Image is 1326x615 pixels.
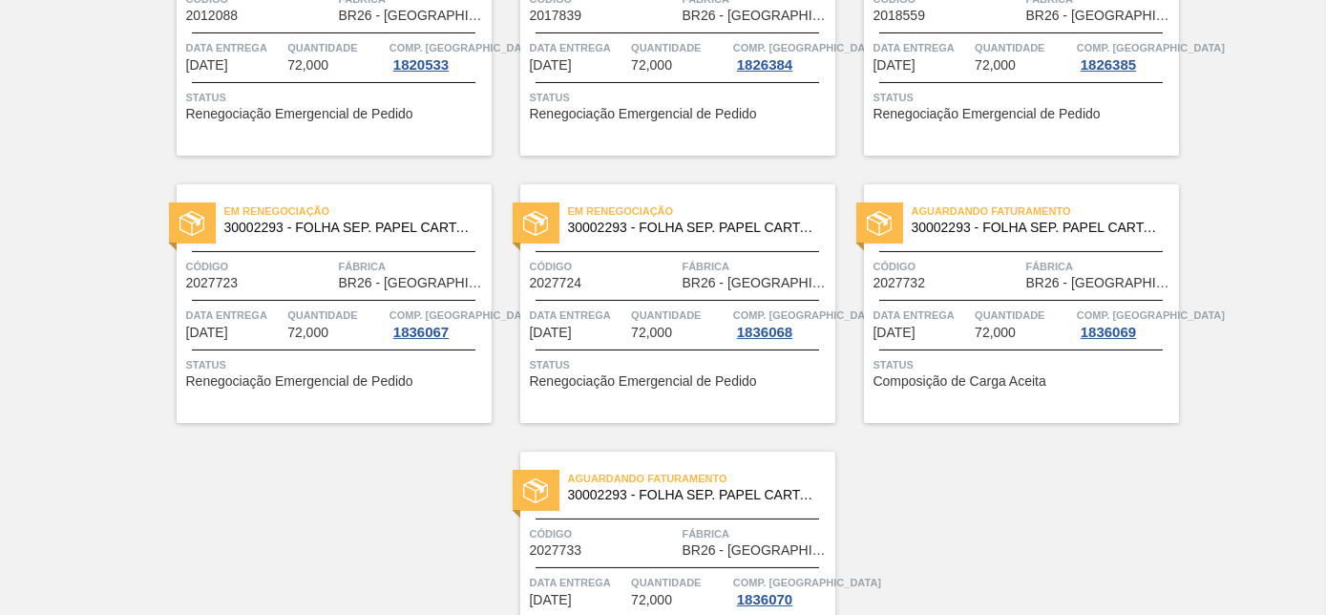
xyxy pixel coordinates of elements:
[530,543,582,558] span: 2027733
[148,184,492,423] a: statusEm renegociação30002293 - FOLHA SEP. PAPEL CARTAO 1200x1000M 350gCódigo2027723FábricaBR26 -...
[287,326,328,340] span: 72,000
[186,306,284,325] span: Data entrega
[568,469,835,488] span: Aguardando Faturamento
[683,257,831,276] span: Fábrica
[873,326,916,340] span: 24/10/2025
[186,276,239,290] span: 2027723
[1077,306,1174,340] a: Comp. [GEOGRAPHIC_DATA]1836069
[530,326,572,340] span: 21/10/2025
[186,257,334,276] span: Código
[530,9,582,23] span: 2017839
[975,58,1016,73] span: 72,000
[530,88,831,107] span: Status
[339,257,487,276] span: Fábrica
[873,306,971,325] span: Data entrega
[186,38,284,57] span: Data entrega
[733,573,881,592] span: Comp. Carga
[530,355,831,374] span: Status
[1077,38,1225,57] span: Comp. Carga
[530,374,757,389] span: Renegociação Emergencial de Pedido
[733,306,831,340] a: Comp. [GEOGRAPHIC_DATA]1836068
[179,211,204,236] img: status
[873,9,926,23] span: 2018559
[186,107,413,121] span: Renegociação Emergencial de Pedido
[733,306,881,325] span: Comp. Carga
[873,58,916,73] span: 07/10/2025
[975,326,1016,340] span: 72,000
[530,58,572,73] span: 03/10/2025
[287,306,385,325] span: Quantidade
[530,524,678,543] span: Código
[530,306,627,325] span: Data entrega
[186,9,239,23] span: 2012088
[224,221,476,235] span: 30002293 - FOLHA SEP. PAPEL CARTAO 1200x1000M 350g
[389,57,453,73] div: 1820533
[733,38,831,73] a: Comp. [GEOGRAPHIC_DATA]1826384
[733,573,831,607] a: Comp. [GEOGRAPHIC_DATA]1836070
[733,325,796,340] div: 1836068
[568,201,835,221] span: Em renegociação
[631,38,728,57] span: Quantidade
[1077,38,1174,73] a: Comp. [GEOGRAPHIC_DATA]1826385
[867,211,892,236] img: status
[683,276,831,290] span: BR26 - Uberlândia
[733,57,796,73] div: 1826384
[224,201,492,221] span: Em renegociação
[873,257,1021,276] span: Código
[568,488,820,502] span: 30002293 - FOLHA SEP. PAPEL CARTAO 1200x1000M 350g
[287,58,328,73] span: 72,000
[835,184,1179,423] a: statusAguardando Faturamento30002293 - FOLHA SEP. PAPEL CARTAO 1200x1000M 350gCódigo2027732Fábric...
[631,58,672,73] span: 72,000
[683,524,831,543] span: Fábrica
[975,306,1072,325] span: Quantidade
[631,306,728,325] span: Quantidade
[186,88,487,107] span: Status
[873,374,1046,389] span: Composição de Carga Aceita
[287,38,385,57] span: Quantidade
[389,325,453,340] div: 1836067
[683,543,831,558] span: BR26 - Uberlândia
[523,478,548,503] img: status
[873,107,1101,121] span: Renegociação Emergencial de Pedido
[530,38,627,57] span: Data entrega
[873,276,926,290] span: 2027732
[873,88,1174,107] span: Status
[186,58,228,73] span: 28/09/2025
[1077,57,1140,73] div: 1826385
[1026,9,1174,23] span: BR26 - Uberlândia
[912,221,1164,235] span: 30002293 - FOLHA SEP. PAPEL CARTAO 1200x1000M 350g
[1026,276,1174,290] span: BR26 - Uberlândia
[530,276,582,290] span: 2027724
[492,184,835,423] a: statusEm renegociação30002293 - FOLHA SEP. PAPEL CARTAO 1200x1000M 350gCódigo2027724FábricaBR26 -...
[733,592,796,607] div: 1836070
[1077,306,1225,325] span: Comp. Carga
[389,38,487,73] a: Comp. [GEOGRAPHIC_DATA]1820533
[530,593,572,607] span: 30/10/2025
[1026,257,1174,276] span: Fábrica
[186,355,487,374] span: Status
[873,38,971,57] span: Data entrega
[339,9,487,23] span: BR26 - Uberlândia
[631,593,672,607] span: 72,000
[733,38,881,57] span: Comp. Carga
[523,211,548,236] img: status
[873,355,1174,374] span: Status
[1077,325,1140,340] div: 1836069
[530,107,757,121] span: Renegociação Emergencial de Pedido
[389,306,537,325] span: Comp. Carga
[389,306,487,340] a: Comp. [GEOGRAPHIC_DATA]1836067
[683,9,831,23] span: BR26 - Uberlândia
[631,573,728,592] span: Quantidade
[631,326,672,340] span: 72,000
[912,201,1179,221] span: Aguardando Faturamento
[568,221,820,235] span: 30002293 - FOLHA SEP. PAPEL CARTAO 1200x1000M 350g
[530,257,678,276] span: Código
[186,326,228,340] span: 14/10/2025
[530,573,627,592] span: Data entrega
[389,38,537,57] span: Comp. Carga
[339,276,487,290] span: BR26 - Uberlândia
[186,374,413,389] span: Renegociação Emergencial de Pedido
[975,38,1072,57] span: Quantidade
